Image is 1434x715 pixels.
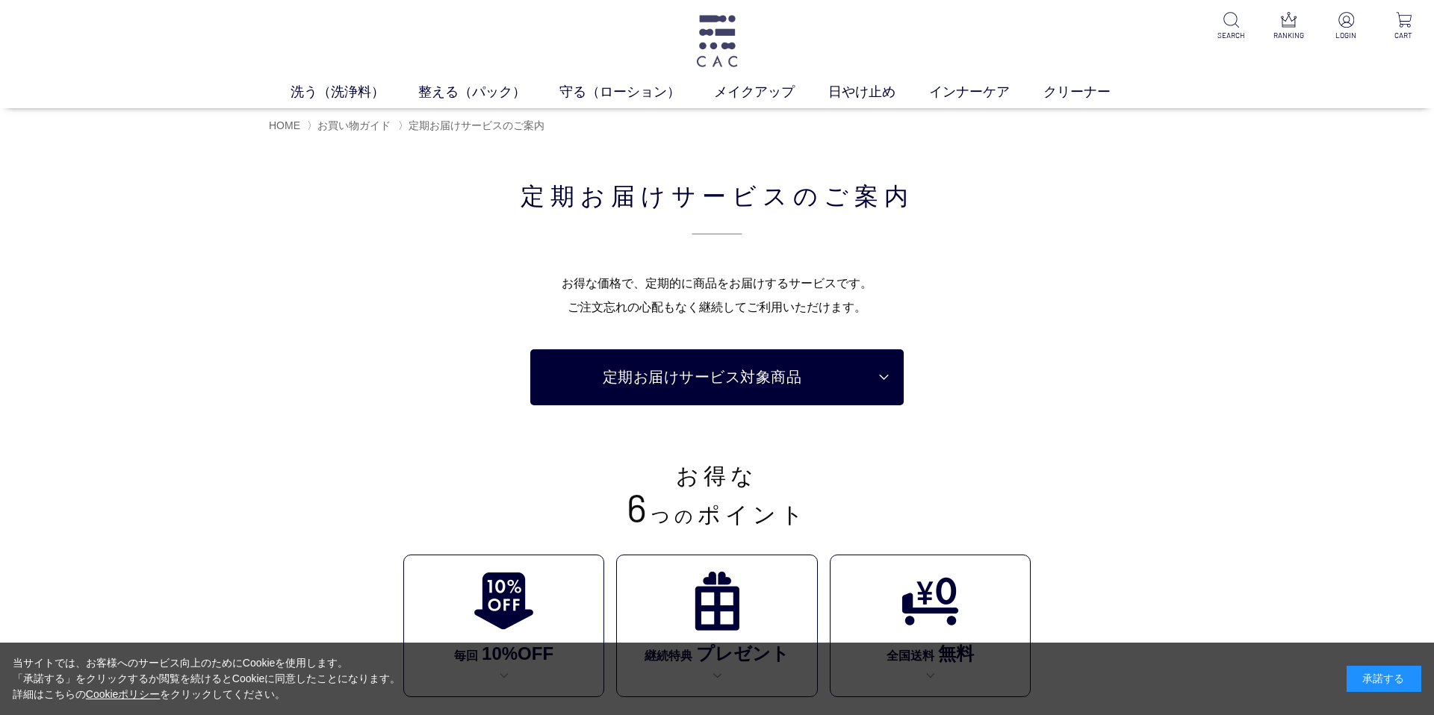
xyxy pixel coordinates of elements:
p: SEARCH [1213,30,1250,41]
p: LOGIN [1328,30,1365,41]
img: 全国送料無料 [899,570,960,631]
img: 継続特典プレゼント [686,570,748,631]
a: 継続特典プレゼント 継続特典プレゼント [616,555,817,697]
p: CART [1385,30,1422,41]
a: クリーナー [1043,82,1144,102]
span: ポイント [698,502,808,527]
p: 継続特典 [645,637,789,666]
a: SEARCH [1213,12,1250,41]
a: インナーケア [929,82,1043,102]
a: 全国送料無料 全国送料無料 [830,555,1031,697]
span: 6 [627,484,651,530]
a: 整える（パック） [418,82,559,102]
div: 当サイトでは、お客様へのサービス向上のためにCookieを使用します。 「承諾する」をクリックするか閲覧を続けるとCookieに同意したことになります。 詳細はこちらの をクリックしてください。 [13,655,401,702]
a: 10%OFF 毎回10%OFF [403,555,604,697]
a: 洗う（洗浄料） [291,82,418,102]
p: 毎回 [454,637,553,666]
a: 守る（ローション） [559,82,714,102]
a: 日やけ止め [828,82,929,102]
p: RANKING [1270,30,1307,41]
p: 全国送料 [887,637,974,666]
a: お買い物ガイド [317,119,391,131]
div: 承諾する [1347,666,1421,692]
a: HOME [269,119,300,131]
img: logo [694,15,739,67]
a: メイクアップ [714,82,828,102]
a: Cookieポリシー [86,688,161,700]
a: 定期お届けサービス対象商品 [530,349,904,405]
li: 〉 [398,119,548,133]
a: RANKING [1270,12,1307,41]
p: お得な価格で、定期的に商品を お届けするサービスです。 ご注文忘れの心配もなく 継続してご利用いただけます。 [344,272,1090,319]
p: お得な [344,465,1090,487]
span: 定期お届けサービスのご案内 [409,119,544,131]
img: 10%OFF [474,570,535,631]
a: LOGIN [1328,12,1365,41]
li: 〉 [307,119,394,133]
a: CART [1385,12,1422,41]
p: つの [344,487,1090,526]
